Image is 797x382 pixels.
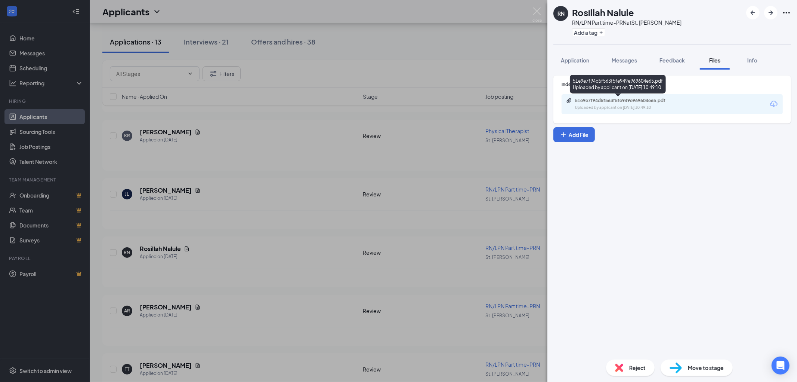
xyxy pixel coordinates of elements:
[572,19,682,26] div: RN/LPN Part time-PRN at St. [PERSON_NAME]
[709,57,720,64] span: Files
[561,57,589,64] span: Application
[629,364,646,372] span: Reject
[560,131,567,138] svg: Plus
[772,357,790,375] div: Open Intercom Messenger
[659,57,685,64] span: Feedback
[562,81,783,88] div: Indeed Resume
[769,100,778,109] svg: Download
[572,6,634,19] h1: Rosillah Nalule
[782,8,791,17] svg: Ellipses
[748,8,757,17] svg: ArrowLeftNew
[747,57,757,64] span: Info
[572,28,605,36] button: PlusAdd a tag
[764,6,778,19] button: ArrowRight
[612,57,637,64] span: Messages
[575,98,680,104] div: 51e9e7f94d5f563f5fe949e969604e65.pdf
[688,364,724,372] span: Move to stage
[566,98,687,111] a: Paperclip51e9e7f94d5f563f5fe949e969604e65.pdfUploaded by applicant on [DATE] 10:49:10
[553,127,595,142] button: Add FilePlus
[557,10,565,17] div: RN
[766,8,775,17] svg: ArrowRight
[599,30,603,35] svg: Plus
[746,6,760,19] button: ArrowLeftNew
[570,75,666,94] div: 51e9e7f94d5f563f5fe949e969604e65.pdf Uploaded by applicant on [DATE] 10:49:10
[566,98,572,104] svg: Paperclip
[575,105,687,111] div: Uploaded by applicant on [DATE] 10:49:10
